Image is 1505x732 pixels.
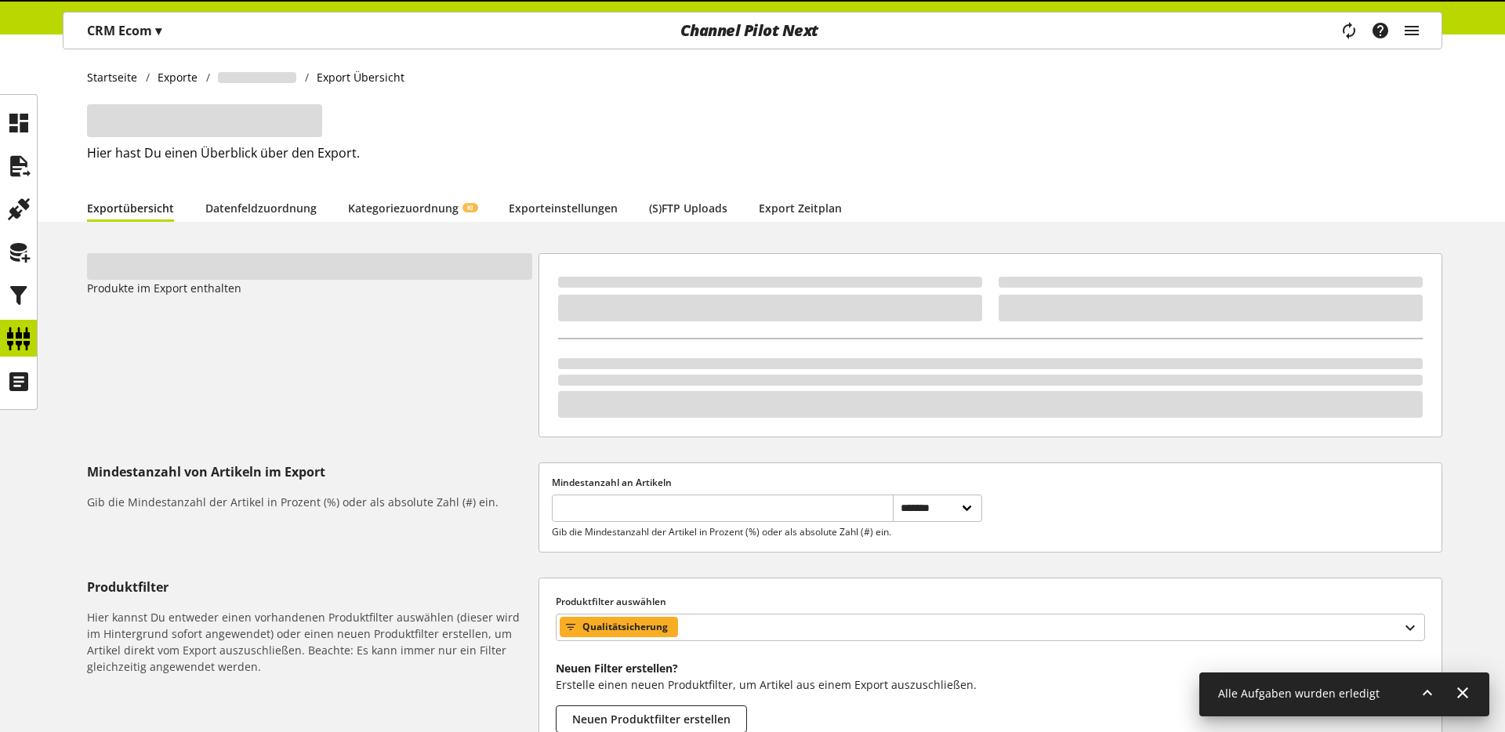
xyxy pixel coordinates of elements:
h2: Hier hast Du einen Überblick über den Export. [87,143,1442,162]
span: Startseite [87,69,137,85]
p: Gib die Mindestanzahl der Artikel in Prozent (%) oder als absolute Zahl (#) ein. [552,525,892,539]
a: (S)FTP Uploads [649,200,727,216]
label: Produktfilter auswählen [556,595,1425,609]
span: ▾ [155,22,161,39]
a: KategoriezuordnungKI [348,200,477,216]
h6: Gib die Mindestanzahl der Artikel in Prozent (%) oder als absolute Zahl (#) ein. [87,494,532,510]
a: Startseite [87,69,146,85]
span: KI [467,203,473,212]
a: Exportübersicht [87,200,174,216]
h5: Produktfilter [87,578,532,596]
label: Mindestanzahl an Artikeln [552,476,982,490]
p: Erstelle einen neuen Produktfilter, um Artikel aus einem Export auszuschließen. [556,676,1425,693]
span: Neuen Produktfilter erstellen [572,711,731,727]
a: Exporte [150,69,206,85]
span: Exporte [158,69,198,85]
b: Neuen Filter erstellen? [556,661,678,676]
p: Produkte im Export enthalten [87,280,532,296]
a: Export Zeitplan [759,200,842,216]
span: Qualitätsicherung [582,618,668,636]
h6: Hier kannst Du entweder einen vorhandenen Produktfilter auswählen (dieser wird im Hintergrund sof... [87,609,532,675]
a: Datenfeldzuordnung [205,200,317,216]
nav: main navigation [63,12,1442,49]
a: Exporteinstellungen [509,200,618,216]
h5: Mindestanzahl von Artikeln im Export [87,462,532,481]
p: CRM Ecom [87,21,161,40]
span: Alle Aufgaben wurden erledigt [1218,686,1380,701]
